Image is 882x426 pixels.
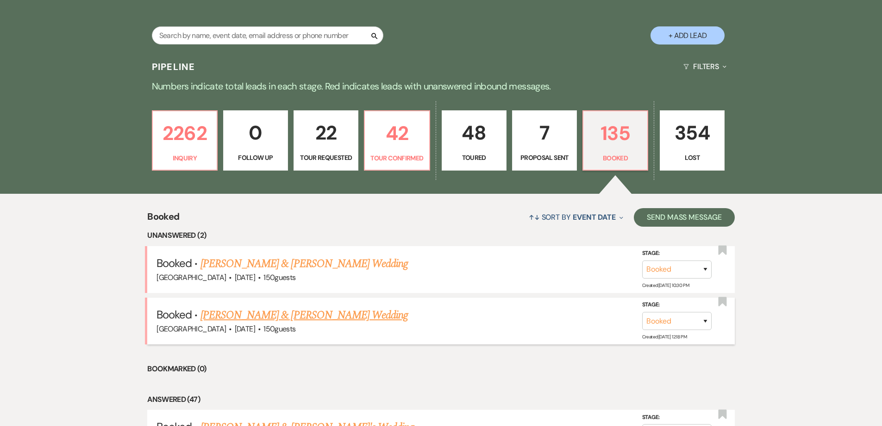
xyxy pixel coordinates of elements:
[294,110,358,171] a: 22Tour Requested
[156,324,226,334] span: [GEOGRAPHIC_DATA]
[634,208,735,227] button: Send Mass Message
[108,79,775,94] p: Numbers indicate total leads in each stage. Red indicates leads with unanswered inbound messages.
[235,273,255,282] span: [DATE]
[158,118,211,149] p: 2262
[589,153,642,163] p: Booked
[156,256,192,270] span: Booked
[642,248,712,259] label: Stage:
[448,153,500,163] p: Toured
[152,110,218,171] a: 2262Inquiry
[158,153,211,163] p: Inquiry
[300,117,352,148] p: 22
[200,307,408,324] a: [PERSON_NAME] & [PERSON_NAME] Wedding
[370,153,423,163] p: Tour Confirmed
[223,110,288,171] a: 0Follow Up
[666,117,719,148] p: 354
[651,26,725,45] button: + Add Lead
[370,118,423,149] p: 42
[300,153,352,163] p: Tour Requested
[512,110,577,171] a: 7Proposal Sent
[589,118,642,149] p: 135
[573,212,616,222] span: Event Date
[152,26,383,45] input: Search by name, event date, email address or phone number
[518,117,571,148] p: 7
[448,117,500,148] p: 48
[200,255,408,272] a: [PERSON_NAME] & [PERSON_NAME] Wedding
[442,110,507,171] a: 48Toured
[518,153,571,163] p: Proposal Sent
[642,334,687,340] span: Created: [DATE] 12:18 PM
[642,413,712,423] label: Stage:
[152,60,195,73] h3: Pipeline
[229,153,282,163] p: Follow Up
[147,363,735,375] li: Bookmarked (0)
[529,212,540,222] span: ↑↓
[666,153,719,163] p: Lost
[582,110,648,171] a: 135Booked
[263,324,295,334] span: 150 guests
[525,205,627,229] button: Sort By Event Date
[364,110,430,171] a: 42Tour Confirmed
[263,273,295,282] span: 150 guests
[660,110,725,171] a: 354Lost
[147,394,735,406] li: Answered (47)
[642,300,712,310] label: Stage:
[147,210,179,229] span: Booked
[229,117,282,148] p: 0
[642,282,689,288] span: Created: [DATE] 10:30 PM
[147,229,735,242] li: Unanswered (2)
[156,273,226,282] span: [GEOGRAPHIC_DATA]
[235,324,255,334] span: [DATE]
[680,54,730,79] button: Filters
[156,307,192,322] span: Booked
